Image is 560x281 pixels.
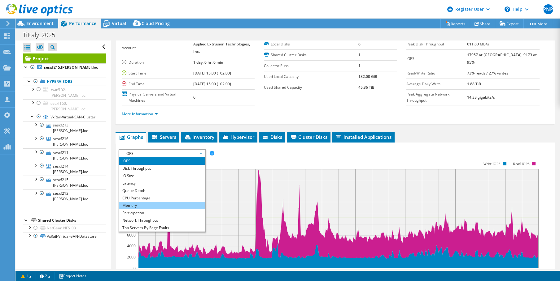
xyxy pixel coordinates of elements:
[119,217,205,224] li: Network Throughput
[406,56,467,62] label: IOPS
[23,113,106,121] a: VxRail-Virtual-SAN-Cluster
[122,70,194,76] label: Start Time
[50,114,95,120] span: VxRail-Virtual-SAN-Cluster
[119,165,205,172] li: Disk Throughput
[193,70,231,76] b: [DATE] 15:00 (+02:00)
[119,209,205,217] li: Participation
[112,20,126,26] span: Virtual
[50,101,85,112] span: sesxf160.[PERSON_NAME].loc
[406,70,467,76] label: Read/Write Ratio
[119,172,205,180] li: IO Size
[467,81,481,87] b: 1.88 TiB
[358,52,361,57] b: 1
[55,272,91,280] a: Project Notes
[122,150,202,157] span: IOPS
[406,91,467,104] label: Peak Aggregate Network Throughput
[523,19,552,28] a: More
[119,157,205,165] li: IOPS
[119,134,143,140] span: Graphs
[38,217,106,224] div: Shared Cluster Disks
[23,176,106,189] a: sesxf215.[PERSON_NAME].loc
[23,78,106,86] a: Hypervisors
[467,95,495,100] b: 14.33 gigabits/s
[262,134,282,140] span: Disks
[358,85,374,90] b: 45.36 TiB
[406,81,467,87] label: Average Daily Write
[513,162,530,166] text: Read IOPS
[467,41,489,47] b: 611.80 MB/s
[222,134,254,140] span: Hypervisor
[127,232,136,238] text: 6000
[23,224,106,232] a: NetGear_NFS_03
[440,19,470,28] a: Reports
[264,52,358,58] label: Shared Cluster Disks
[36,272,55,280] a: 2
[23,232,106,240] a: VxRail-Virtual-SAN-Datastore
[23,53,106,63] a: Project
[23,162,106,176] a: sesxf214.[PERSON_NAME].loc
[193,95,195,100] b: 6
[193,41,250,54] b: Applied Extrusion Technologies, Inc.
[122,111,158,117] a: More Information
[23,99,106,113] a: sesxf160.[PERSON_NAME].loc
[23,63,106,71] a: sesxf215.[PERSON_NAME].loc
[119,187,205,194] li: Queue Depth
[122,81,194,87] label: End Time
[358,74,377,79] b: 182.00 GiB
[50,87,85,98] span: switf102.[PERSON_NAME].loc
[184,134,214,140] span: Inventory
[127,254,136,260] text: 2000
[119,224,205,232] li: Top Servers By Page Faults
[193,60,223,65] b: 1 day, 0 hr, 0 min
[26,20,54,26] span: Environment
[122,91,194,104] label: Physical Servers and Virtual Machines
[23,148,106,162] a: sesxf211.[PERSON_NAME].loc
[44,65,98,70] b: sesxf215.[PERSON_NAME].loc
[142,20,170,26] span: Cloud Pricing
[23,86,106,99] a: switf102.[PERSON_NAME].loc
[467,70,508,76] b: 73% reads / 27% writes
[406,41,467,47] label: Peak Disk Throughput
[20,32,65,38] h1: TiItaly_2025
[505,6,510,12] svg: \n
[264,74,358,80] label: Used Local Capacity
[193,81,231,87] b: [DATE] 15:00 (+02:00)
[23,135,106,148] a: sesxf216.[PERSON_NAME].loc
[335,134,392,140] span: Installed Applications
[358,41,361,47] b: 6
[543,4,553,14] span: PNP
[119,180,205,187] li: Latency
[17,272,36,280] a: 1
[119,194,205,202] li: CPU Percentage
[69,20,96,26] span: Performance
[151,134,176,140] span: Servers
[133,266,136,271] text: 0
[127,243,136,249] text: 4000
[470,19,495,28] a: Share
[290,134,327,140] span: Cluster Disks
[23,189,106,203] a: sesxf212.[PERSON_NAME].loc
[122,45,194,51] label: Account
[122,59,194,66] label: Duration
[264,41,358,47] label: Local Disks
[495,19,524,28] a: Export
[264,84,358,91] label: Used Shared Capacity
[23,121,106,135] a: sesxf213.[PERSON_NAME].loc
[467,52,537,65] b: 17957 at [GEOGRAPHIC_DATA], 9173 at 95%
[119,202,205,209] li: Memory
[264,63,358,69] label: Collector Runs
[358,63,361,68] b: 1
[483,162,501,166] text: Write IOPS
